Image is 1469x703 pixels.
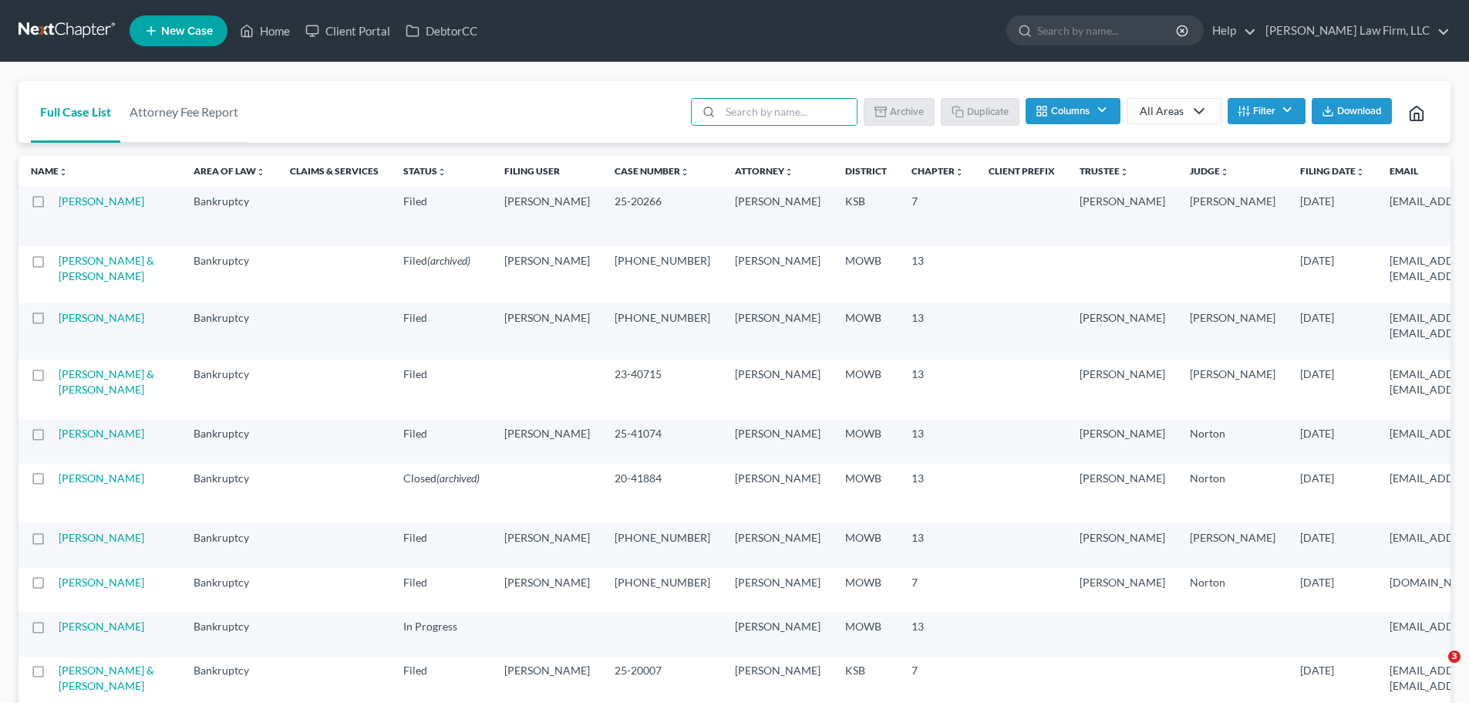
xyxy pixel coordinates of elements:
span: Download [1337,105,1382,117]
td: Bankruptcy [181,360,278,419]
th: Claims & Services [278,156,391,187]
i: unfold_more [256,167,265,177]
td: Norton [1178,420,1288,464]
td: [PERSON_NAME] [1067,568,1178,612]
a: Help [1205,17,1256,45]
a: [PERSON_NAME] & [PERSON_NAME] [59,254,154,282]
td: [DATE] [1288,464,1377,523]
td: [PERSON_NAME] [1067,187,1178,246]
td: [DATE] [1288,303,1377,360]
a: [PERSON_NAME] & [PERSON_NAME] [59,367,154,396]
td: Norton [1178,568,1288,612]
td: Filed [391,246,492,302]
td: [PERSON_NAME] [723,568,833,612]
td: [PERSON_NAME] [492,246,602,302]
a: Attorneyunfold_more [735,165,793,177]
td: [DATE] [1288,523,1377,567]
td: MOWB [833,246,899,302]
i: unfold_more [1120,167,1129,177]
td: [PERSON_NAME] [723,246,833,302]
td: [PERSON_NAME] [723,303,833,360]
td: 13 [899,246,976,302]
th: District [833,156,899,187]
a: [PERSON_NAME] [59,576,144,589]
td: [PERSON_NAME] [492,523,602,567]
td: Bankruptcy [181,420,278,464]
td: [PERSON_NAME] [723,420,833,464]
th: Filing User [492,156,602,187]
a: Area of Lawunfold_more [194,165,265,177]
td: Closed [391,464,492,523]
td: 13 [899,464,976,523]
td: 7 [899,568,976,612]
td: [PERSON_NAME] [723,612,833,656]
td: Filed [391,420,492,464]
td: [PHONE_NUMBER] [602,303,723,360]
i: unfold_more [680,167,689,177]
td: MOWB [833,464,899,523]
i: unfold_more [955,167,964,177]
td: 25-41074 [602,420,723,464]
td: 13 [899,523,976,567]
td: Bankruptcy [181,568,278,612]
td: [PERSON_NAME] [723,464,833,523]
td: Bankruptcy [181,523,278,567]
i: unfold_more [784,167,793,177]
td: [PERSON_NAME] [1178,523,1288,567]
td: [DATE] [1288,246,1377,302]
td: Bankruptcy [181,464,278,523]
button: Columns [1026,98,1120,124]
a: Trusteeunfold_more [1080,165,1129,177]
button: Download [1312,98,1392,124]
a: Attorney Fee Report [120,81,248,143]
td: [PHONE_NUMBER] [602,246,723,302]
a: [PERSON_NAME] Law Firm, LLC [1258,17,1450,45]
td: Filed [391,568,492,612]
a: Judgeunfold_more [1190,165,1229,177]
td: 7 [899,187,976,246]
td: Filed [391,187,492,246]
a: [PERSON_NAME] [59,471,144,485]
a: Home [232,17,298,45]
a: Statusunfold_more [403,165,446,177]
div: All Areas [1140,103,1184,119]
td: MOWB [833,360,899,419]
td: Bankruptcy [181,246,278,302]
td: [DATE] [1288,187,1377,246]
td: MOWB [833,612,899,656]
a: [PERSON_NAME] [59,620,144,633]
td: [PERSON_NAME] [492,303,602,360]
td: MOWB [833,420,899,464]
a: Client Portal [298,17,398,45]
button: Filter [1228,98,1306,124]
span: (archived) [427,254,470,267]
td: [DATE] [1288,568,1377,612]
td: [PERSON_NAME] [1178,360,1288,419]
i: unfold_more [1220,167,1229,177]
td: KSB [833,187,899,246]
input: Search by name... [720,99,857,125]
td: [PERSON_NAME] [492,420,602,464]
span: New Case [161,25,213,37]
i: unfold_more [1356,167,1365,177]
td: [PERSON_NAME] [1178,187,1288,246]
td: MOWB [833,568,899,612]
td: Bankruptcy [181,612,278,656]
td: [DATE] [1288,360,1377,419]
span: (archived) [436,471,480,485]
td: [PERSON_NAME] [1067,360,1178,419]
a: Nameunfold_more [31,165,68,177]
td: [PERSON_NAME] [1067,523,1178,567]
td: [PERSON_NAME] [723,360,833,419]
td: MOWB [833,523,899,567]
td: 13 [899,303,976,360]
td: [PERSON_NAME] [1178,303,1288,360]
td: 23-40715 [602,360,723,419]
td: [PERSON_NAME] [723,187,833,246]
td: [PERSON_NAME] [492,568,602,612]
a: Case Numberunfold_more [615,165,689,177]
td: [PHONE_NUMBER] [602,568,723,612]
td: 13 [899,420,976,464]
td: Bankruptcy [181,303,278,360]
td: 13 [899,360,976,419]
